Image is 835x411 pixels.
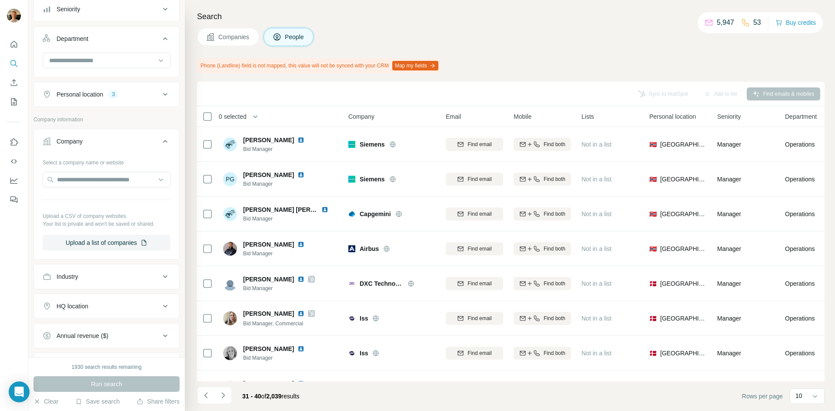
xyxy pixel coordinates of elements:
[785,244,815,253] span: Operations
[775,17,816,29] button: Buy credits
[717,141,741,148] span: Manager
[468,280,491,287] span: Find email
[785,349,815,358] span: Operations
[243,215,339,223] span: Bid Manager
[581,176,611,183] span: Not in a list
[348,245,355,252] img: Logo of Airbus
[581,315,611,322] span: Not in a list
[108,90,118,98] div: 3
[243,240,294,249] span: [PERSON_NAME]
[34,28,179,53] button: Department
[321,206,328,213] img: LinkedIn logo
[223,242,237,256] img: Avatar
[218,33,250,41] span: Companies
[43,155,170,167] div: Select a company name or website
[392,61,438,70] button: Map my fields
[297,137,304,144] img: LinkedIn logo
[742,392,783,401] span: Rows per page
[7,56,21,71] button: Search
[717,245,741,252] span: Manager
[7,94,21,110] button: My lists
[243,344,294,353] span: [PERSON_NAME]
[660,210,707,218] span: [GEOGRAPHIC_DATA]
[243,170,294,179] span: [PERSON_NAME]
[446,173,503,186] button: Find email
[348,211,355,217] img: Logo of Capgemini
[660,349,707,358] span: [GEOGRAPHIC_DATA]
[7,37,21,52] button: Quick start
[360,140,385,149] span: Siemens
[785,112,817,121] span: Department
[7,154,21,169] button: Use Surfe API
[43,220,170,228] p: Your list is private and won't be saved or shared.
[297,345,304,352] img: LinkedIn logo
[285,33,305,41] span: People
[243,275,294,284] span: [PERSON_NAME]
[544,140,565,148] span: Find both
[243,250,315,257] span: Bid Manager
[57,331,108,340] div: Annual revenue ($)
[197,387,214,404] button: Navigate to previous page
[468,245,491,253] span: Find email
[717,350,741,357] span: Manager
[544,245,565,253] span: Find both
[649,314,657,323] span: 🇩🇰
[717,17,734,28] p: 5,947
[242,393,261,400] span: 31 - 40
[581,112,594,121] span: Lists
[717,211,741,217] span: Manager
[544,280,565,287] span: Find both
[649,244,657,253] span: 🇳🇴
[9,381,30,402] div: Open Intercom Messenger
[34,131,179,155] button: Company
[649,112,696,121] span: Personal location
[446,312,503,325] button: Find email
[33,116,180,124] p: Company information
[544,314,565,322] span: Find both
[7,173,21,188] button: Dashboard
[717,176,741,183] span: Manager
[660,314,707,323] span: [GEOGRAPHIC_DATA]
[297,241,304,248] img: LinkedIn logo
[785,210,815,218] span: Operations
[514,381,571,394] button: Find both
[360,210,391,218] span: Capgemini
[219,112,247,121] span: 0 selected
[660,279,707,288] span: [GEOGRAPHIC_DATA]
[348,280,355,287] img: Logo of DXC Technology
[261,393,267,400] span: of
[446,112,461,121] span: Email
[7,75,21,90] button: Enrich CSV
[297,310,304,317] img: LinkedIn logo
[57,34,88,43] div: Department
[43,235,170,251] button: Upload a list of companies
[514,277,571,290] button: Find both
[223,172,237,186] div: PG
[43,212,170,220] p: Upload a CSV of company websites.
[446,207,503,221] button: Find email
[348,141,355,148] img: Logo of Siemens
[243,206,347,213] span: [PERSON_NAME] [PERSON_NAME]
[446,242,503,255] button: Find email
[243,354,315,362] span: Bid Manager
[242,393,300,400] span: results
[297,276,304,283] img: LinkedIn logo
[717,315,741,322] span: Manager
[446,138,503,151] button: Find email
[243,321,303,327] span: Bid Manager, Commercial
[468,349,491,357] span: Find email
[7,134,21,150] button: Use Surfe on LinkedIn
[795,391,802,400] p: 10
[446,277,503,290] button: Find email
[75,397,120,406] button: Save search
[348,350,355,357] img: Logo of Iss
[34,355,179,376] button: Employees (size)
[57,302,88,311] div: HQ location
[581,141,611,148] span: Not in a list
[243,136,294,144] span: [PERSON_NAME]
[360,279,403,288] span: DXC Technology
[197,58,440,73] div: Phone (Landline) field is not mapped, this value will not be synced with your CRM
[7,192,21,207] button: Feedback
[33,397,58,406] button: Clear
[57,5,80,13] div: Seniority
